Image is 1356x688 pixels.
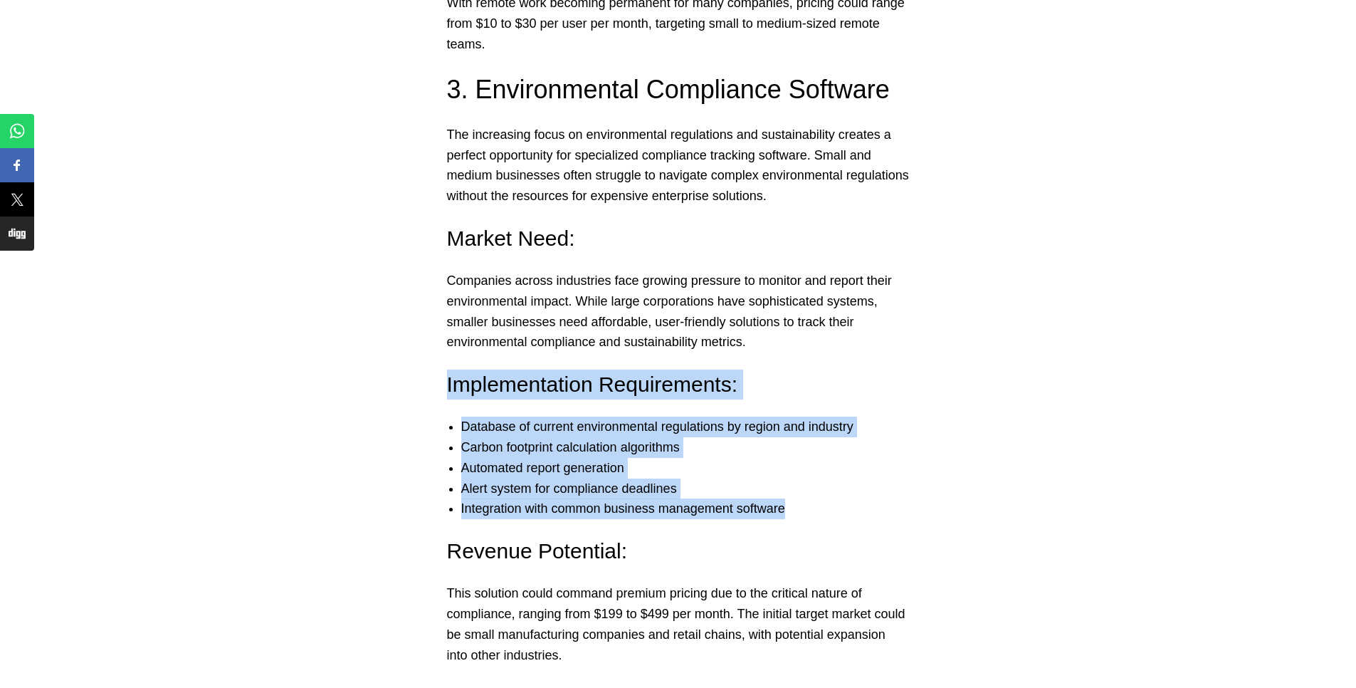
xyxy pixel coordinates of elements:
h4: Market Need: [447,224,910,254]
li: Carbon footprint calculation algorithms [461,437,924,458]
li: Alert system for compliance deadlines [461,479,924,499]
p: Companies across industries face growing pressure to monitor and report their environmental impac... [447,271,910,353]
h3: 3. Environmental Compliance Software [447,72,910,108]
h4: Implementation Requirements: [447,370,910,400]
li: Automated report generation [461,458,924,479]
p: This solution could command premium pricing due to the critical nature of compliance, ranging fro... [447,583,910,665]
li: Database of current environmental regulations by region and industry [461,417,924,437]
h4: Revenue Potential: [447,536,910,566]
li: Integration with common business management software [461,499,924,519]
p: The increasing focus on environmental regulations and sustainability creates a perfect opportunit... [447,125,910,207]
